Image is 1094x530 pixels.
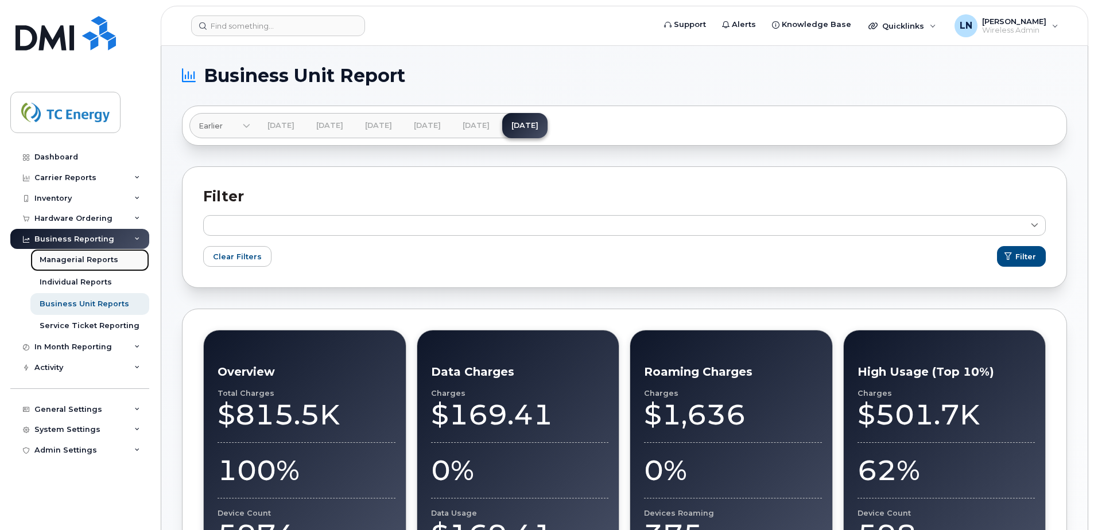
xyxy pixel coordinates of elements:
[218,389,395,397] div: Total Charges
[405,113,450,138] a: [DATE]
[307,113,352,138] a: [DATE]
[431,397,609,432] div: $169.41
[258,113,304,138] a: [DATE]
[644,365,822,379] h3: Roaming Charges
[1044,480,1085,521] iframe: Messenger Launcher
[858,453,1035,488] div: 62%
[431,509,609,517] div: Data Usage
[218,453,395,488] div: 100%
[502,113,548,138] a: [DATE]
[218,509,395,517] div: Device Count
[213,251,262,262] span: Clear Filters
[1015,251,1036,262] span: Filter
[431,389,609,397] div: Charges
[218,365,395,379] h3: Overview
[644,389,822,397] div: Charges
[858,389,1035,397] div: Charges
[858,365,1035,379] h3: High Usage (Top 10%)
[858,509,1035,517] div: Device Count
[644,509,822,517] div: Devices Roaming
[199,120,223,131] span: Earlier
[431,453,609,488] div: 0%
[189,113,250,138] a: Earlier
[453,113,499,138] a: [DATE]
[431,365,609,379] h3: Data Charges
[858,397,1035,432] div: $501.7K
[218,397,395,432] div: $815.5K
[204,67,405,84] span: Business Unit Report
[203,188,1046,205] h2: Filter
[644,453,822,488] div: 0%
[203,246,271,267] button: Clear Filters
[644,397,822,432] div: $1,636
[997,246,1046,267] button: Filter
[356,113,401,138] a: [DATE]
